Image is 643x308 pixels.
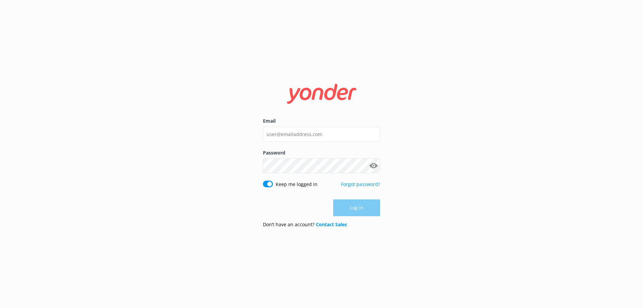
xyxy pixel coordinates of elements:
[263,149,380,157] label: Password
[263,117,380,125] label: Email
[316,221,347,228] a: Contact Sales
[341,181,380,187] a: Forgot password?
[263,221,347,228] p: Don’t have an account?
[276,181,317,188] label: Keep me logged in
[367,159,380,173] button: Show password
[263,127,380,142] input: user@emailaddress.com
